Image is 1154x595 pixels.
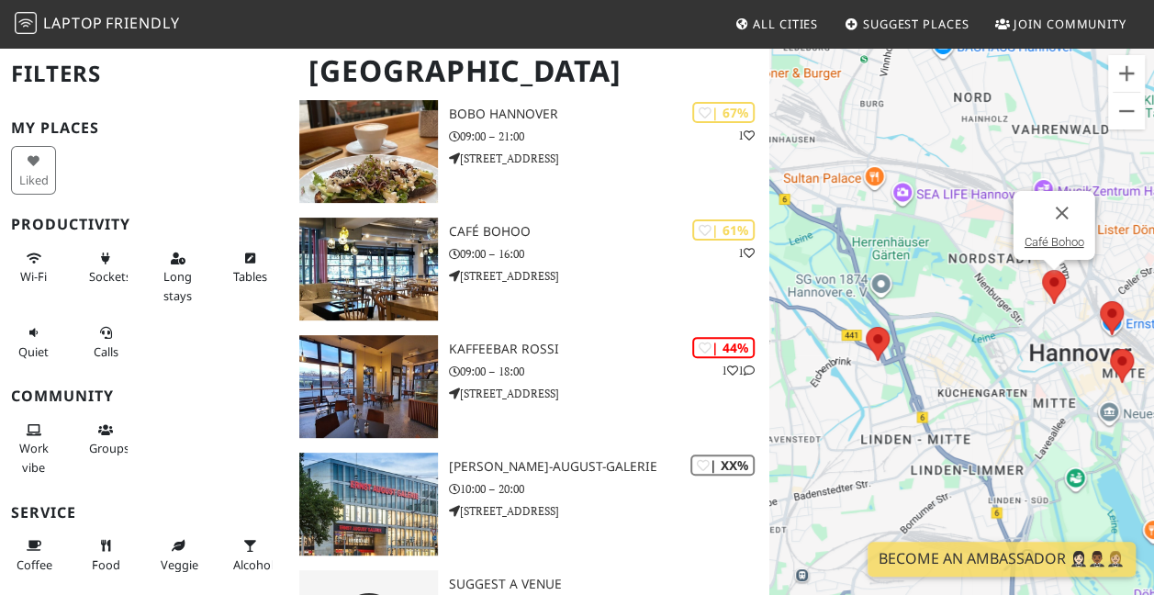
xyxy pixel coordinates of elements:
h3: Community [11,387,277,405]
span: Join Community [1014,16,1126,32]
a: Become an Ambassador 🤵🏻‍♀️🤵🏾‍♂️🤵🏼‍♀️ [868,542,1136,577]
span: Alcohol [233,556,274,573]
img: BoBo Hannover [299,100,438,203]
p: 1 [738,244,755,262]
a: Café Bohoo [1024,235,1083,249]
button: Tables [228,243,273,292]
button: Verkleinern [1108,93,1145,129]
span: Work-friendly tables [233,268,267,285]
h2: Filters [11,46,277,102]
p: 1 [738,127,755,144]
a: Ernst-August-Galerie | XX% [PERSON_NAME]-August-Galerie 10:00 – 20:00 [STREET_ADDRESS] [288,453,769,556]
a: All Cities [727,7,825,40]
h3: Productivity [11,216,277,233]
h3: Service [11,504,277,522]
p: 09:00 – 18:00 [449,363,769,380]
div: | XX% [690,455,755,476]
a: Join Community [988,7,1134,40]
button: Work vibe [11,415,56,482]
span: Friendly [106,13,179,33]
h1: [GEOGRAPHIC_DATA] [294,46,766,96]
span: Quiet [18,343,49,360]
span: People working [19,440,49,475]
h3: Café Bohoo [449,224,769,240]
a: Café Bohoo | 61% 1 Café Bohoo 09:00 – 16:00 [STREET_ADDRESS] [288,218,769,320]
span: Coffee [17,556,52,573]
button: Veggie [155,531,200,579]
button: Vergrößern [1108,55,1145,92]
button: Long stays [155,243,200,310]
span: Stable Wi-Fi [20,268,47,285]
span: Video/audio calls [94,343,118,360]
img: LaptopFriendly [15,12,37,34]
div: | 61% [692,219,755,241]
h3: My Places [11,119,277,137]
p: [STREET_ADDRESS] [449,150,769,167]
p: [STREET_ADDRESS] [449,385,769,402]
a: BoBo Hannover | 67% 1 BoBo Hannover 09:00 – 21:00 [STREET_ADDRESS] [288,100,769,203]
p: [STREET_ADDRESS] [449,502,769,520]
button: Wi-Fi [11,243,56,292]
a: Suggest Places [837,7,977,40]
img: Ernst-August-Galerie [299,453,438,556]
span: Long stays [163,268,192,303]
a: Kaffeebar Rossi | 44% 11 Kaffeebar Rossi 09:00 – 18:00 [STREET_ADDRESS] [288,335,769,438]
span: Laptop [43,13,103,33]
p: [STREET_ADDRESS] [449,267,769,285]
a: LaptopFriendly LaptopFriendly [15,8,180,40]
p: 09:00 – 21:00 [449,128,769,145]
h3: [PERSON_NAME]-August-Galerie [449,459,769,475]
h3: Kaffeebar Rossi [449,342,769,357]
button: Calls [84,318,129,366]
button: Alcohol [228,531,273,579]
button: Groups [84,415,129,464]
span: Suggest Places [863,16,969,32]
span: Veggie [161,556,198,573]
span: Food [92,556,120,573]
div: | 44% [692,337,755,358]
img: Café Bohoo [299,218,438,320]
button: Schließen [1039,191,1083,235]
h3: Suggest a Venue [449,577,769,592]
span: Group tables [89,440,129,456]
p: 1 1 [722,362,755,379]
button: Food [84,531,129,579]
span: All Cities [753,16,818,32]
p: 09:00 – 16:00 [449,245,769,263]
button: Coffee [11,531,56,579]
button: Quiet [11,318,56,366]
p: 10:00 – 20:00 [449,480,769,498]
button: Sockets [84,243,129,292]
img: Kaffeebar Rossi [299,335,438,438]
span: Power sockets [89,268,131,285]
